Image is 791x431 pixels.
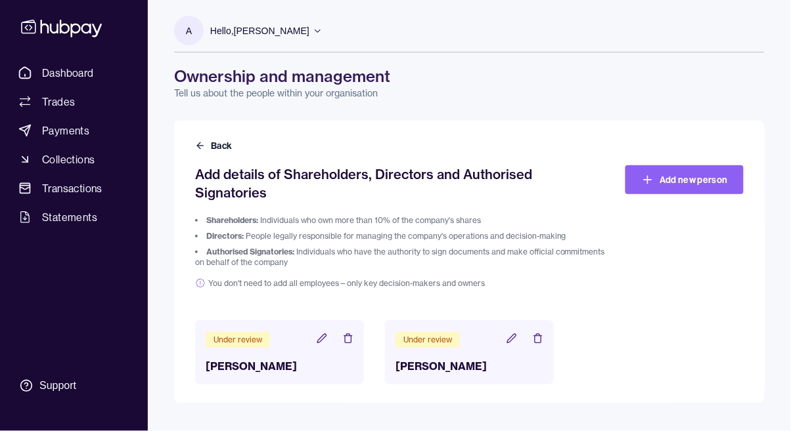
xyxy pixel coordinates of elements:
div: Under review [395,332,460,348]
span: Payments [42,123,89,138]
p: Hello, [PERSON_NAME] [210,24,309,38]
button: Back [195,139,235,152]
a: Support [13,372,135,400]
a: Statements [13,205,135,229]
h3: [PERSON_NAME] [395,358,543,374]
li: Individuals who own more than 10% of the company's shares [195,215,606,226]
a: Trades [13,90,135,113]
a: Collections [13,148,135,171]
p: A [186,24,192,38]
span: Dashboard [42,65,94,81]
a: Payments [13,119,135,142]
span: Collections [42,152,95,167]
span: Statements [42,209,97,225]
p: Tell us about the people within your organisation [174,87,765,100]
li: People legally responsible for managing the company's operations and decision-making [195,231,606,241]
span: Transactions [42,180,102,196]
span: Authorised Signatories: [206,247,294,257]
a: Dashboard [13,61,135,85]
h2: Add details of Shareholders, Directors and Authorised Signatories [195,165,606,202]
span: You don't need to add all employees—only key decision-makers and owners [195,278,606,289]
a: Transactions [13,176,135,200]
li: Individuals who have the authority to sign documents and make official commitments on behalf of t... [195,247,606,268]
h1: Ownership and management [174,66,765,87]
span: Trades [42,94,75,110]
div: Under review [206,332,270,348]
a: Add new person [625,165,744,194]
h3: [PERSON_NAME] [206,358,353,374]
span: Shareholders: [206,215,258,225]
span: Directors: [206,231,244,241]
div: Support [39,379,76,393]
